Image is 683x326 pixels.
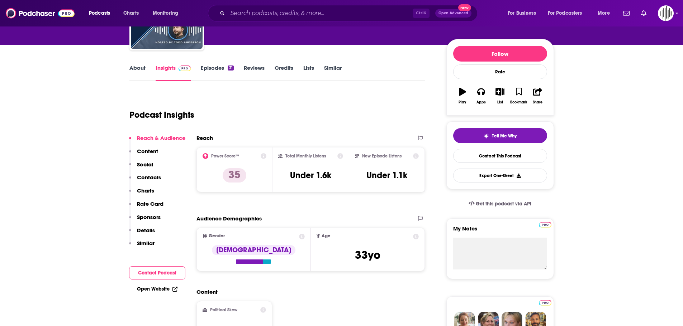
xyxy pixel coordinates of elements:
[533,100,542,104] div: Share
[119,8,143,19] a: Charts
[658,5,674,21] img: User Profile
[137,174,161,181] p: Contacts
[528,83,547,109] button: Share
[509,83,528,109] button: Bookmark
[129,200,163,214] button: Rate Card
[453,169,547,183] button: Export One-Sheet
[129,148,158,161] button: Content
[476,100,486,104] div: Apps
[129,187,154,200] button: Charts
[638,7,649,19] a: Show notifications dropdown
[209,234,225,238] span: Gender
[453,83,472,109] button: Play
[453,149,547,163] a: Contact This Podcast
[539,299,551,306] a: Pro website
[593,8,619,19] button: open menu
[156,64,191,81] a: InsightsPodchaser Pro
[137,227,155,234] p: Details
[228,8,413,19] input: Search podcasts, credits, & more...
[476,201,531,207] span: Get this podcast via API
[129,110,194,120] h1: Podcast Insights
[137,200,163,207] p: Rate Card
[620,7,632,19] a: Show notifications dropdown
[322,234,331,238] span: Age
[129,161,153,174] button: Social
[137,286,177,292] a: Open Website
[129,135,185,148] button: Reach & Audience
[285,154,326,159] h2: Total Monthly Listens
[503,8,545,19] button: open menu
[290,170,331,181] h3: Under 1.6k
[6,6,75,20] img: Podchaser - Follow, Share and Rate Podcasts
[435,9,471,18] button: Open AdvancedNew
[201,64,233,81] a: Episodes31
[89,8,110,18] span: Podcasts
[211,154,239,159] h2: Power Score™
[129,227,155,240] button: Details
[275,64,293,81] a: Credits
[137,187,154,194] p: Charts
[129,64,146,81] a: About
[153,8,178,18] span: Monitoring
[196,135,213,141] h2: Reach
[459,100,466,104] div: Play
[453,46,547,62] button: Follow
[129,240,155,253] button: Similar
[508,8,536,18] span: For Business
[463,195,537,213] a: Get this podcast via API
[366,170,407,181] h3: Under 1.1k
[458,4,471,11] span: New
[658,5,674,21] button: Show profile menu
[453,225,547,238] label: My Notes
[129,266,185,279] button: Contact Podcast
[196,215,262,222] h2: Audience Demographics
[210,307,237,312] h2: Political Skew
[212,245,295,255] div: [DEMOGRAPHIC_DATA]
[539,222,551,228] img: Podchaser Pro
[137,161,153,168] p: Social
[598,8,610,18] span: More
[438,11,468,15] span: Open Advanced
[543,8,593,19] button: open menu
[453,64,547,79] div: Rate
[137,214,161,220] p: Sponsors
[137,240,155,247] p: Similar
[148,8,188,19] button: open menu
[490,83,509,109] button: List
[137,148,158,155] p: Content
[196,288,419,295] h2: Content
[223,168,246,183] p: 35
[179,65,191,71] img: Podchaser Pro
[492,133,517,139] span: Tell Me Why
[548,8,582,18] span: For Podcasters
[303,64,314,81] a: Lists
[215,5,484,21] div: Search podcasts, credits, & more...
[362,154,402,159] h2: New Episode Listens
[539,221,551,228] a: Pro website
[510,100,527,104] div: Bookmark
[483,133,489,139] img: tell me why sparkle
[84,8,119,19] button: open menu
[658,5,674,21] span: Logged in as gpg2
[355,248,380,262] span: 33 yo
[497,100,503,104] div: List
[137,135,185,141] p: Reach & Audience
[129,214,161,227] button: Sponsors
[324,64,342,81] a: Similar
[453,128,547,143] button: tell me why sparkleTell Me Why
[228,65,233,70] div: 31
[244,64,265,81] a: Reviews
[129,174,161,187] button: Contacts
[539,300,551,306] img: Podchaser Pro
[123,8,139,18] span: Charts
[472,83,490,109] button: Apps
[413,9,430,18] span: Ctrl K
